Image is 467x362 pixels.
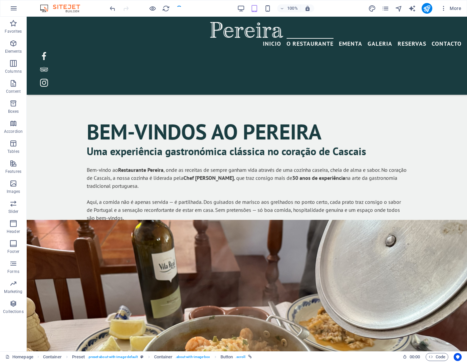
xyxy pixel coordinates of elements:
[5,353,33,361] a: Click to cancel selection. Double-click to open Pages
[5,49,22,54] p: Elements
[220,353,233,361] span: Click to select. Double-click to edit
[408,4,416,12] button: text_generator
[5,69,22,74] p: Columns
[175,353,210,361] span: . about-with-image-box
[408,5,416,12] i: AI Writer
[426,353,448,361] button: Code
[382,5,389,12] i: Pages (Ctrl+Alt+S)
[8,109,19,114] p: Boxes
[440,5,461,12] span: More
[109,5,116,12] i: Undo: Change link (Ctrl+Z)
[6,89,21,94] p: Content
[148,4,156,12] button: Click here to leave preview mode and continue editing
[277,4,301,12] button: 100%
[43,353,252,361] nav: breadcrumb
[154,353,173,361] span: Click to select. Double-click to edit
[8,209,19,214] p: Slider
[7,189,20,194] p: Images
[395,4,403,12] button: navigator
[7,269,19,274] p: Forms
[287,4,298,12] h6: 100%
[72,353,85,361] span: Click to select. Double-click to edit
[5,29,22,34] p: Favorites
[438,3,464,14] button: More
[305,5,311,11] i: On resize automatically adjust zoom level to fit chosen device.
[422,3,432,14] button: publish
[429,353,445,361] span: Code
[403,353,420,361] h6: Session time
[88,353,138,361] span: . preset-about-with-image-default
[5,169,21,174] p: Features
[4,289,22,294] p: Marketing
[7,229,20,234] p: Header
[368,4,376,12] button: design
[38,4,88,12] img: Editor Logo
[7,149,19,154] p: Tables
[454,353,462,361] button: Usercentrics
[410,353,420,361] span: 00 00
[236,353,246,361] span: . scroll
[382,4,390,12] button: pages
[162,5,170,12] i: Reload page
[108,4,116,12] button: undo
[3,309,23,314] p: Collections
[423,5,431,12] i: Publish
[162,4,170,12] button: reload
[395,5,403,12] i: Navigator
[43,353,62,361] span: Click to select. Double-click to edit
[140,355,143,359] i: This element is a customizable preset
[414,354,415,359] span: :
[7,249,19,254] p: Footer
[4,129,23,134] p: Accordion
[248,355,252,359] i: This element is linked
